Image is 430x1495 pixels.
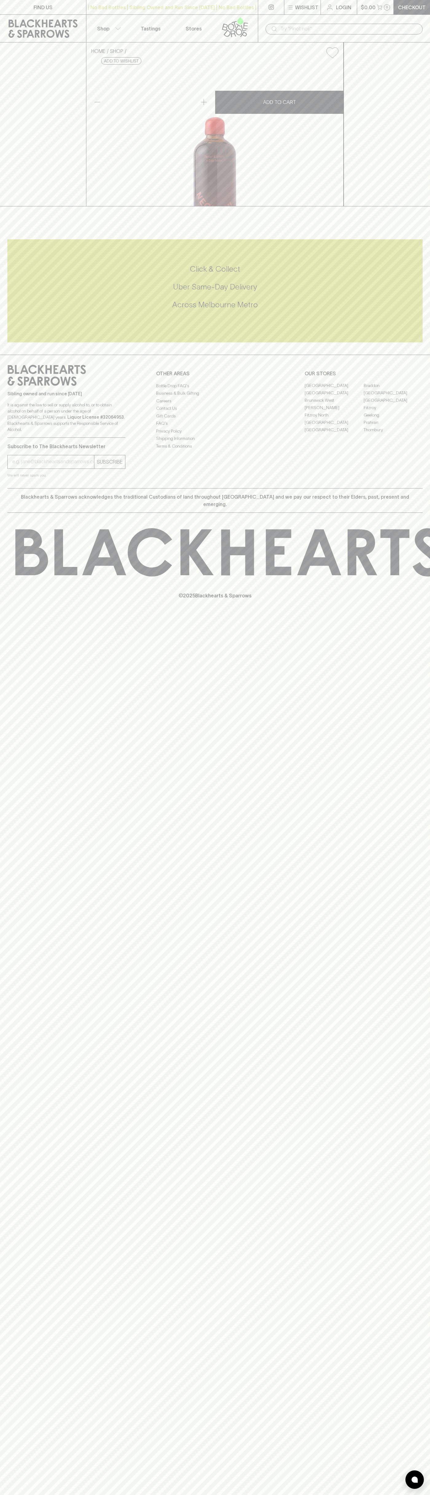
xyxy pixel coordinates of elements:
[141,25,160,32] p: Tastings
[305,412,364,419] a: Fitzroy North
[86,63,343,206] img: 18530.png
[156,420,274,427] a: FAQ's
[336,4,351,11] p: Login
[305,426,364,434] a: [GEOGRAPHIC_DATA]
[156,390,274,397] a: Business & Bulk Gifting
[324,45,341,61] button: Add to wishlist
[361,4,376,11] p: $0.00
[364,389,423,397] a: [GEOGRAPHIC_DATA]
[386,6,388,9] p: 0
[7,402,125,433] p: It is against the law to sell or supply alcohol to, or to obtain alcohol on behalf of a person un...
[305,397,364,404] a: Brunswick West
[97,25,109,32] p: Shop
[156,370,274,377] p: OTHER AREAS
[364,382,423,389] a: Braddon
[295,4,318,11] p: Wishlist
[97,458,123,465] p: SUBSCRIBE
[94,455,125,468] button: SUBSCRIBE
[186,25,202,32] p: Stores
[101,57,141,65] button: Add to wishlist
[364,426,423,434] a: Thornbury
[364,419,423,426] a: Prahran
[110,48,123,54] a: SHOP
[7,264,423,274] h5: Click & Collect
[364,397,423,404] a: [GEOGRAPHIC_DATA]
[34,4,53,11] p: FIND US
[7,282,423,292] h5: Uber Same-Day Delivery
[364,412,423,419] a: Geelong
[86,15,129,42] button: Shop
[156,427,274,435] a: Privacy Policy
[7,239,423,342] div: Call to action block
[7,300,423,310] h5: Across Melbourne Metro
[398,4,426,11] p: Checkout
[156,382,274,389] a: Bottle Drop FAQ's
[215,91,344,114] button: ADD TO CART
[12,457,94,467] input: e.g. jane@blackheartsandsparrows.com.au
[305,382,364,389] a: [GEOGRAPHIC_DATA]
[412,1477,418,1483] img: bubble-icon
[156,405,274,412] a: Contact Us
[364,404,423,412] a: Fitzroy
[263,98,296,106] p: ADD TO CART
[156,442,274,450] a: Terms & Conditions
[7,391,125,397] p: Sibling owned and run since [DATE]
[156,412,274,420] a: Gift Cards
[280,24,418,34] input: Try "Pinot noir"
[129,15,172,42] a: Tastings
[7,472,125,478] p: We will never spam you
[305,404,364,412] a: [PERSON_NAME]
[305,419,364,426] a: [GEOGRAPHIC_DATA]
[156,435,274,442] a: Shipping Information
[305,389,364,397] a: [GEOGRAPHIC_DATA]
[156,397,274,405] a: Careers
[67,415,124,420] strong: Liquor License #32064953
[91,48,105,54] a: HOME
[12,493,418,508] p: Blackhearts & Sparrows acknowledges the traditional Custodians of land throughout [GEOGRAPHIC_DAT...
[172,15,215,42] a: Stores
[7,443,125,450] p: Subscribe to The Blackhearts Newsletter
[305,370,423,377] p: OUR STORES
